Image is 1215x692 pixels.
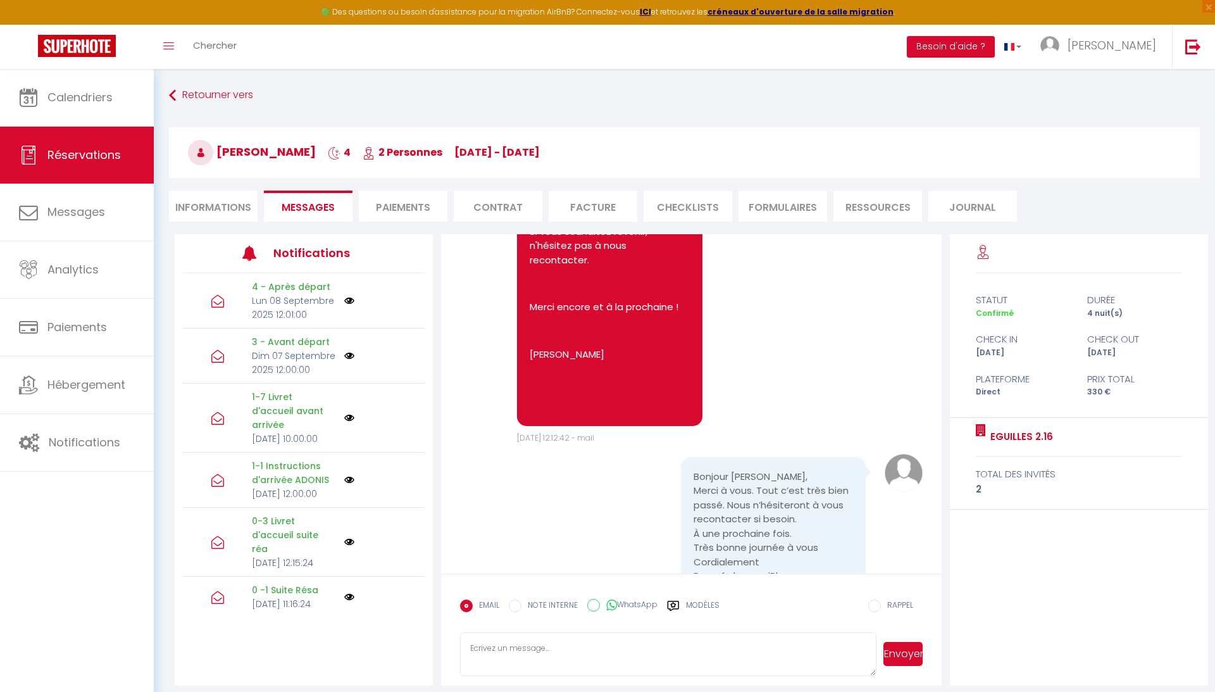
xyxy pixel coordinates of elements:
[252,349,336,377] p: Dim 07 Septembre 2025 12:00:00
[38,35,116,57] img: Super Booking
[252,583,336,597] p: 0 -1 Suite Résa
[273,239,374,267] h3: Notifications
[252,390,336,432] p: 1-7 Livret d'accueil avant arrivée
[184,25,246,69] a: Chercher
[252,294,336,322] p: Lun 08 Septembre 2025 12:01:00
[640,6,651,17] a: ICI
[47,377,125,393] span: Hébergement
[976,308,1014,318] span: Confirmé
[252,514,336,556] p: 0-3 Livret d'accueil suite réa
[252,597,336,611] p: [DATE] 11:16:24
[252,335,336,349] p: 3 - Avant départ
[885,454,923,492] img: avatar.png
[252,459,336,487] p: 1-1 Instructions d'arrivée ADONIS
[344,413,354,423] img: NO IMAGE
[1079,293,1190,308] div: durée
[344,351,354,361] img: NO IMAGE
[707,6,894,17] a: créneaux d'ouverture de la salle migration
[600,599,657,613] label: WhatsApp
[1040,36,1059,55] img: ...
[883,642,923,666] button: Envoyer
[1031,25,1172,69] a: ... [PERSON_NAME]
[1068,37,1156,53] span: [PERSON_NAME]
[328,145,351,160] span: 4
[968,386,1079,398] div: Direct
[363,145,442,160] span: 2 Personnes
[282,200,335,215] span: Messages
[1079,386,1190,398] div: 330 €
[359,191,447,222] li: Paiements
[344,537,354,547] img: NO IMAGE
[1185,39,1201,54] img: logout
[968,293,1079,308] div: statut
[517,432,594,443] span: [DATE] 12:12:42 - mail
[47,261,99,277] span: Analytics
[1079,332,1190,347] div: check out
[644,191,732,222] li: CHECKLISTS
[738,191,827,222] li: FORMULAIRES
[47,319,107,335] span: Paiements
[976,482,1183,497] div: 2
[169,191,258,222] li: Informations
[521,600,578,613] label: NOTE INTERNE
[49,434,120,450] span: Notifications
[833,191,922,222] li: Ressources
[530,225,689,268] p: Si vous souhaitez revenir, n'hésitez pas à nous recontacter.
[454,145,540,160] span: [DATE] - [DATE]
[986,429,1053,444] a: Eguilles 2.16
[344,296,354,306] img: NO IMAGE
[454,191,542,222] li: Contrat
[473,600,499,613] label: EMAIL
[1079,347,1190,359] div: [DATE]
[530,300,689,315] p: Merci encore et à la prochaine !
[344,475,354,485] img: NO IMAGE
[530,348,689,362] p: [PERSON_NAME]
[968,332,1079,347] div: check in
[193,39,237,52] span: Chercher
[928,191,1017,222] li: Journal
[252,280,336,294] p: 4 - Après départ
[686,600,720,622] label: Modèles
[344,592,354,602] img: NO IMAGE
[1079,372,1190,387] div: Prix total
[968,372,1079,387] div: Plateforme
[881,600,913,613] label: RAPPEL
[188,144,316,160] span: [PERSON_NAME]
[47,89,113,105] span: Calendriers
[10,5,48,43] button: Ouvrir le widget de chat LiveChat
[907,36,995,58] button: Besoin d'aide ?
[968,347,1079,359] div: [DATE]
[47,147,121,163] span: Réservations
[169,84,1200,107] a: Retourner vers
[252,432,336,446] p: [DATE] 10:00:00
[252,487,336,501] p: [DATE] 12:00:00
[1079,308,1190,320] div: 4 nuit(s)
[47,204,105,220] span: Messages
[549,191,637,222] li: Facture
[976,467,1183,482] div: total des invités
[252,556,336,570] p: [DATE] 12:15:24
